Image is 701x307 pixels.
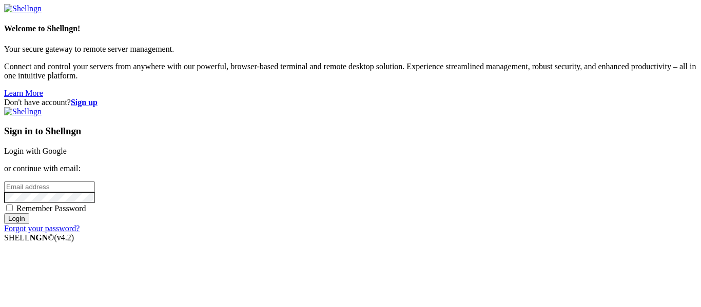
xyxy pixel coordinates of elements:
img: Shellngn [4,4,42,13]
p: Connect and control your servers from anywhere with our powerful, browser-based terminal and remo... [4,62,697,80]
a: Login with Google [4,147,67,155]
span: 4.2.0 [54,233,74,242]
b: NGN [30,233,48,242]
p: or continue with email: [4,164,697,173]
h3: Sign in to Shellngn [4,126,697,137]
p: Your secure gateway to remote server management. [4,45,697,54]
h4: Welcome to Shellngn! [4,24,697,33]
span: SHELL © [4,233,74,242]
div: Don't have account? [4,98,697,107]
a: Forgot your password? [4,224,80,233]
a: Learn More [4,89,43,97]
img: Shellngn [4,107,42,116]
span: Remember Password [16,204,86,213]
input: Email address [4,181,95,192]
input: Login [4,213,29,224]
a: Sign up [71,98,98,107]
input: Remember Password [6,204,13,211]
